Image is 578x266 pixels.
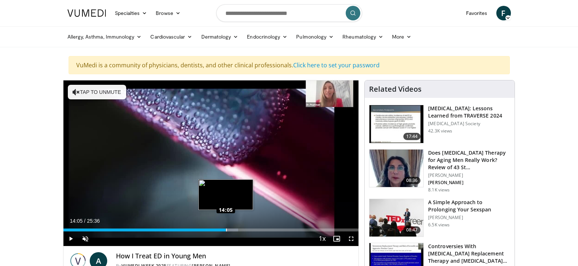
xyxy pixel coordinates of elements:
[243,29,292,44] a: Endocrinology
[428,180,510,186] p: [PERSON_NAME]
[292,29,338,44] a: Pulmonology
[388,29,416,44] a: More
[67,9,106,17] img: VuMedi Logo
[87,218,100,224] span: 25:36
[63,231,78,246] button: Play
[403,133,421,140] span: 17:44
[63,29,146,44] a: Allergy, Asthma, Immunology
[462,6,492,20] a: Favorites
[369,85,422,94] h4: Related Videos
[428,199,510,213] h3: A Simple Approach to Prolonging Your Sexspan
[329,231,344,246] button: Enable picture-in-picture mode
[369,105,423,143] img: 1317c62a-2f0d-4360-bee0-b1bff80fed3c.150x105_q85_crop-smart_upscale.jpg
[84,218,86,224] span: /
[151,6,185,20] a: Browse
[369,149,510,193] a: 08:36 Does [MEDICAL_DATA] Therapy for Aging Men Really Work? Review of 43 St… [PERSON_NAME] [PERS...
[116,252,353,260] h4: How I Treat ED in Young Men
[197,29,243,44] a: Dermatology
[78,231,93,246] button: Unmute
[369,199,423,237] img: c4bd4661-e278-4c34-863c-57c104f39734.150x105_q85_crop-smart_upscale.jpg
[63,80,359,246] video-js: Video Player
[369,199,510,237] a: 08:47 A Simple Approach to Prolonging Your Sexspan [PERSON_NAME] 6.5K views
[198,179,253,210] img: image.jpeg
[428,172,510,178] p: [PERSON_NAME]
[70,218,83,224] span: 14:05
[369,105,510,143] a: 17:44 [MEDICAL_DATA]: Lessons Learned from TRAVERSE 2024 [MEDICAL_DATA] Society 42.3K views
[369,150,423,187] img: 4d4bce34-7cbb-4531-8d0c-5308a71d9d6c.150x105_q85_crop-smart_upscale.jpg
[428,149,510,171] h3: Does [MEDICAL_DATA] Therapy for Aging Men Really Work? Review of 43 St…
[68,85,126,99] button: Tap to unmute
[110,6,152,20] a: Specialties
[428,121,510,127] p: [MEDICAL_DATA] Society
[428,215,510,221] p: [PERSON_NAME]
[338,29,388,44] a: Rheumatology
[496,6,511,20] a: F
[428,222,450,228] p: 6.5K views
[146,29,197,44] a: Cardiovascular
[293,61,380,69] a: Click here to set your password
[63,229,359,231] div: Progress Bar
[428,243,510,265] h3: Controversies With [MEDICAL_DATA] Replacement Therapy and [MEDICAL_DATA] Can…
[428,128,452,134] p: 42.3K views
[69,56,510,74] div: VuMedi is a community of physicians, dentists, and other clinical professionals.
[315,231,329,246] button: Playback Rate
[403,226,421,234] span: 08:47
[216,4,362,22] input: Search topics, interventions
[403,177,421,184] span: 08:36
[428,105,510,119] h3: [MEDICAL_DATA]: Lessons Learned from TRAVERSE 2024
[344,231,358,246] button: Fullscreen
[428,187,450,193] p: 8.1K views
